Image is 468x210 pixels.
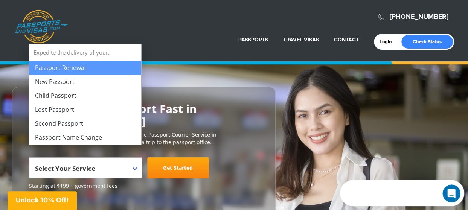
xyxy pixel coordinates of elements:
a: Check Status [401,35,453,49]
span: Select Your Service [35,164,95,173]
a: Passports [238,37,268,43]
a: Contact [334,37,359,43]
li: Expedite the delivery of your: [29,44,141,145]
a: [PHONE_NUMBER] [390,13,448,21]
a: Get Started [147,157,209,178]
span: Select Your Service [35,160,134,181]
span: Unlock 10% Off! [16,196,69,204]
a: Travel Visas [283,37,319,43]
li: Lost Passport [29,103,141,117]
span: Starting at $199 + government fees [29,182,259,190]
li: Passport Renewal [29,61,141,75]
p: [DOMAIN_NAME] is the #1 most trusted online Passport Courier Service in [GEOGRAPHIC_DATA]. We sav... [29,131,259,146]
a: Passports & [DOMAIN_NAME] [14,10,68,44]
h2: Get Your U.S. Passport Fast in [GEOGRAPHIC_DATA] [29,102,259,127]
div: Unlock 10% Off! [8,191,77,210]
iframe: Intercom live chat discovery launcher [340,180,464,206]
li: Second Passport [29,117,141,131]
strong: Expedite the delivery of your: [29,44,141,61]
li: Child Passport [29,89,141,103]
li: New Passport [29,75,141,89]
a: Login [380,39,397,45]
span: Select Your Service [29,157,142,178]
li: Passport Name Change [29,131,141,145]
iframe: Intercom live chat [442,184,460,202]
